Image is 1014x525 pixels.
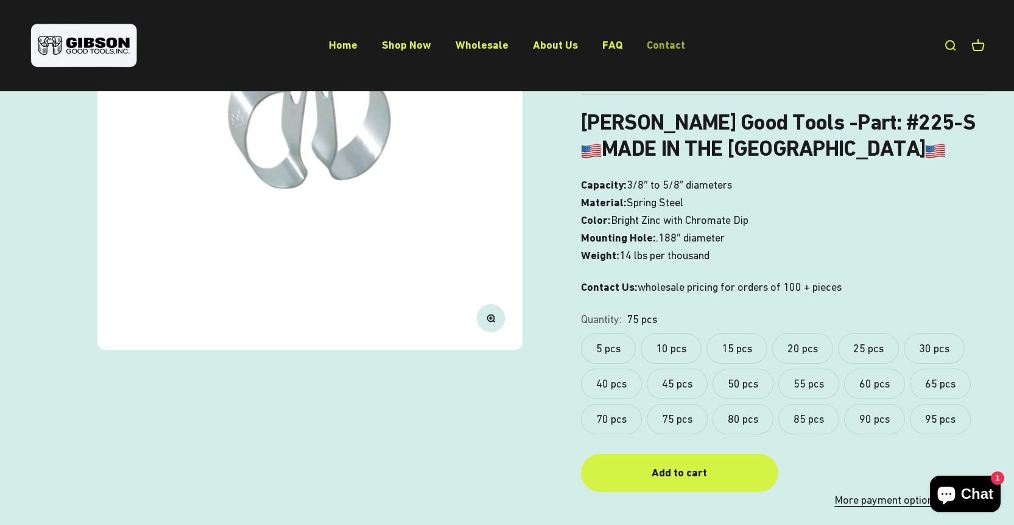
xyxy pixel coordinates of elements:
legend: Quantity: [581,311,622,329]
strong: Contact Us: [581,280,638,293]
variant-option-value: 75 pcs [627,311,657,329]
b: [PERSON_NAME] Good Tools - [581,110,896,135]
strong: Mounting Hole: [581,231,656,244]
a: More payment options [788,492,985,509]
strong: Weight: [581,249,619,262]
iframe: PayPal-paypal [788,454,985,481]
a: Home [329,38,357,51]
b: MADE IN THE [GEOGRAPHIC_DATA] [581,136,946,161]
strong: Material: [581,196,627,209]
a: Shop Now [382,38,431,51]
strong: Color: [581,214,611,226]
strong: : #225-S [896,110,975,135]
a: Wholesale [456,38,509,51]
strong: Capacity: [581,178,627,191]
inbox-online-store-chat: Shopify online store chat [926,476,1004,515]
div: Add to cart [605,464,753,482]
a: About Us [533,38,578,51]
p: 3/8″ to 5/8″ diameters Spring Steel Bright Zinc with Chromate Dip .188″ diameter 14 lbs per thousand [581,176,985,264]
a: FAQ [602,38,622,51]
a: Contact [647,38,685,51]
span: Part [857,110,896,135]
p: wholesale pricing for orders of 100 + pieces [581,279,985,296]
button: Add to cart [581,454,778,492]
